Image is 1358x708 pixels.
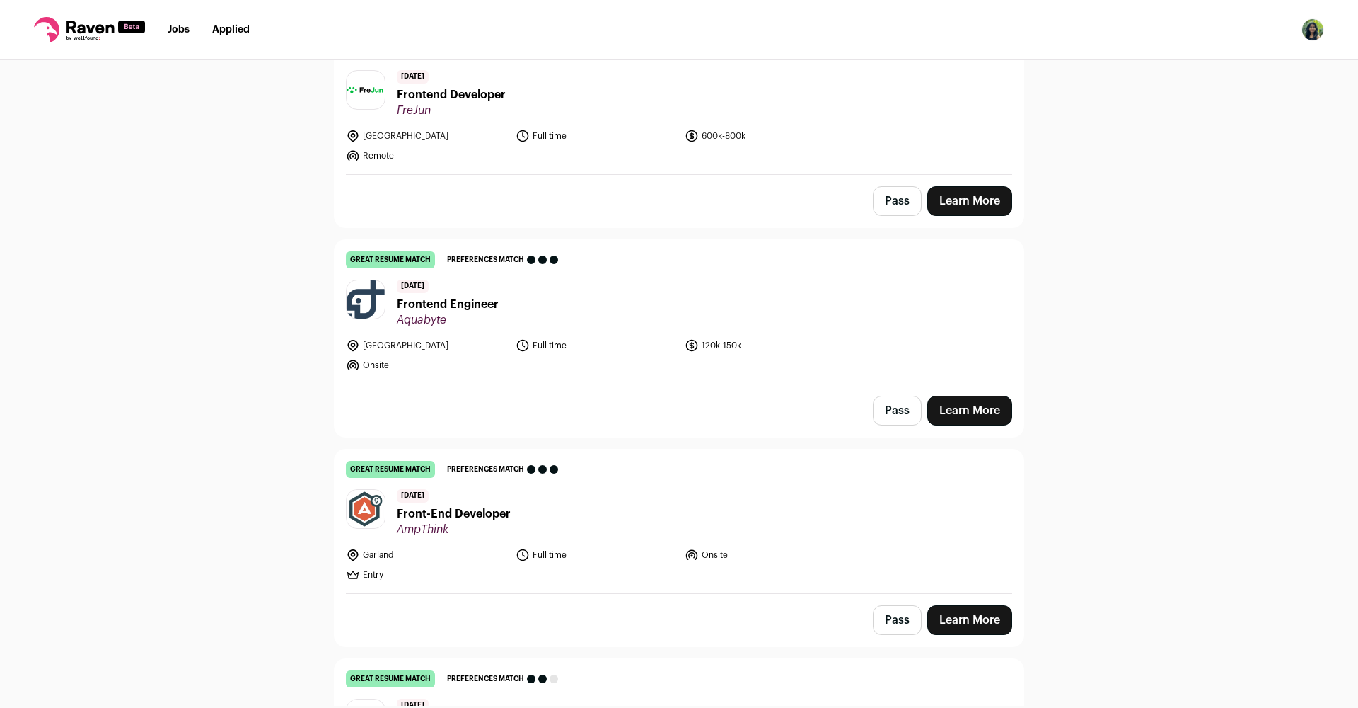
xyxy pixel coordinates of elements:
[1301,18,1324,41] img: 17902178-medium_jpg
[397,296,499,313] span: Frontend Engineer
[873,605,922,635] button: Pass
[346,338,507,353] li: [GEOGRAPHIC_DATA]
[347,280,385,319] img: ad4e31eb1cc6aa6445154b11e39026f4539183e9bd20fb7ad1bcc0fb7059fe0c.png
[346,129,507,143] li: [GEOGRAPHIC_DATA]
[927,605,1012,635] a: Learn More
[397,313,499,327] span: Aquabyte
[927,396,1012,426] a: Learn More
[516,129,677,143] li: Full time
[168,25,190,35] a: Jobs
[346,670,435,687] div: great resume match
[347,490,385,528] img: efe25d0d4604cd77f2ff5606730f6020b573381b8c533a6208aa3b50f2601e14.jpg
[873,396,922,426] button: Pass
[346,358,507,372] li: Onsite
[347,86,385,95] img: 74caa549d51c152618374a157579ae28c86b68855b1a1ed0c160a43527e315bd.png
[447,253,524,267] span: Preferences match
[346,568,507,582] li: Entry
[335,450,1023,593] a: great resume match Preferences match [DATE] Front-End Developer AmpThink Garland Full time Onsite...
[397,86,506,103] span: Frontend Developer
[397,523,511,537] span: AmpThink
[516,338,677,353] li: Full time
[346,251,435,268] div: great resume match
[447,672,524,686] span: Preferences match
[397,103,506,118] span: FreJun
[212,25,250,35] a: Applied
[397,280,429,293] span: [DATE]
[447,462,524,476] span: Preferences match
[346,149,507,163] li: Remote
[397,506,511,523] span: Front-End Developer
[1301,18,1324,41] button: Open dropdown
[685,548,846,562] li: Onsite
[873,186,922,216] button: Pass
[335,30,1023,174] a: great resume match Preferences match [DATE] Frontend Developer FreJun [GEOGRAPHIC_DATA] Full time...
[346,461,435,478] div: great resume match
[397,70,429,84] span: [DATE]
[685,129,846,143] li: 600k-800k
[516,548,677,562] li: Full time
[685,338,846,353] li: 120k-150k
[335,240,1023,384] a: great resume match Preferences match [DATE] Frontend Engineer Aquabyte [GEOGRAPHIC_DATA] Full tim...
[927,186,1012,216] a: Learn More
[346,548,507,562] li: Garland
[397,489,429,503] span: [DATE]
